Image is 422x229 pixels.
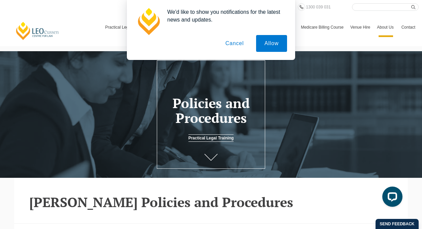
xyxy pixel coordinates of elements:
img: notification icon [135,8,162,35]
div: We'd like to show you notifications for the latest news and updates. [162,8,287,24]
a: Practical Legal Training [188,134,234,142]
button: Allow [256,35,287,52]
h2: [PERSON_NAME] Policies and Procedures [29,195,393,209]
iframe: LiveChat chat widget [377,184,405,212]
h1: Policies and Procedures [161,96,262,125]
button: Cancel [217,35,252,52]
